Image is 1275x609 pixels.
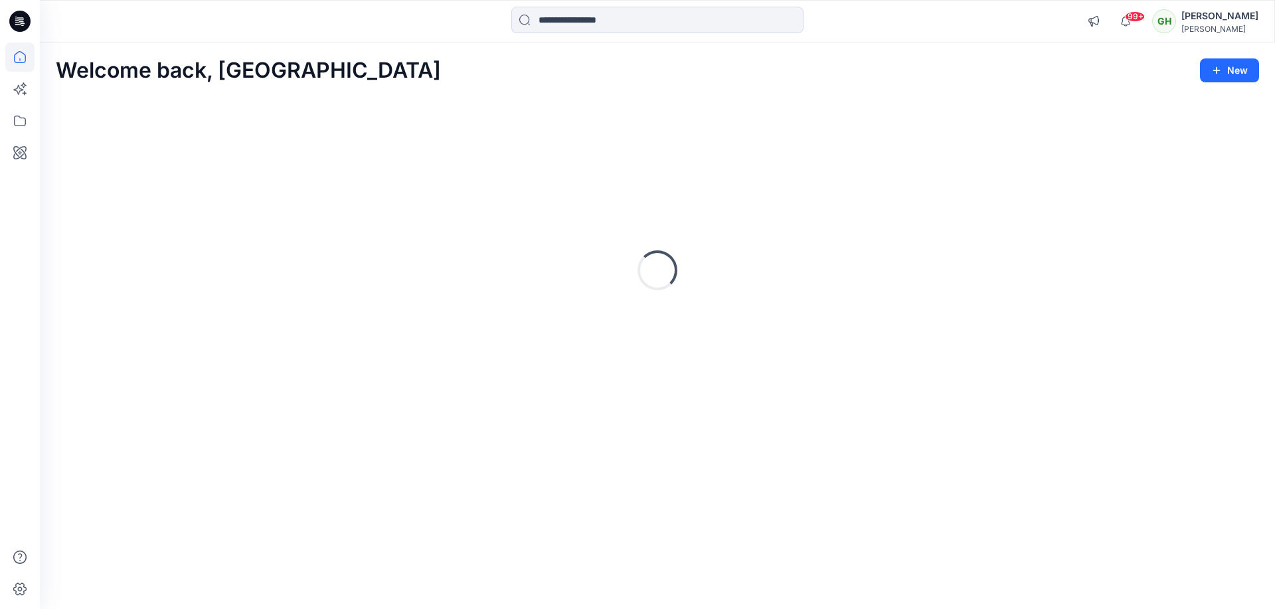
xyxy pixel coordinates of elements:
[1181,8,1258,24] div: [PERSON_NAME]
[56,58,441,83] h2: Welcome back, [GEOGRAPHIC_DATA]
[1125,11,1145,22] span: 99+
[1152,9,1176,33] div: GH
[1200,58,1259,82] button: New
[1181,24,1258,34] div: [PERSON_NAME]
